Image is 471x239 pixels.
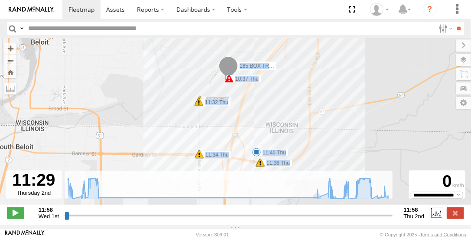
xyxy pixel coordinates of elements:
[410,172,464,192] div: 0
[456,97,471,109] label: Map Settings
[196,232,229,237] div: Version: 309.01
[380,232,466,237] div: © Copyright 2025 -
[4,43,16,54] button: Zoom in
[229,75,261,82] label: 10:44 Thu
[240,63,280,69] span: 185 BOX TRUCK
[9,7,54,13] img: rand-logo.svg
[200,96,232,104] label: 11:32 Thu
[447,207,464,219] label: Close
[7,207,24,219] label: Play/Stop
[199,151,231,159] label: 11:34 Thu
[18,22,25,35] label: Search Query
[199,98,231,106] label: 11:32 Thu
[404,213,425,219] span: Thu 2nd Oct 2025
[435,22,454,35] label: Search Filter Options
[257,149,289,157] label: 11:40 Thu
[229,75,261,83] label: 10:37 Thu
[5,230,45,239] a: Visit our Website
[199,151,231,158] label: 11:34 Thu
[367,3,392,16] div: Dwayne Harer
[4,66,16,78] button: Zoom Home
[39,213,59,219] span: Wed 1st Oct 2025
[4,54,16,66] button: Zoom out
[423,3,437,16] i: ?
[260,159,292,167] label: 11:36 Thu
[420,232,466,237] a: Terms and Conditions
[404,206,425,213] strong: 11:58
[39,206,59,213] strong: 11:58
[4,82,16,95] label: Measure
